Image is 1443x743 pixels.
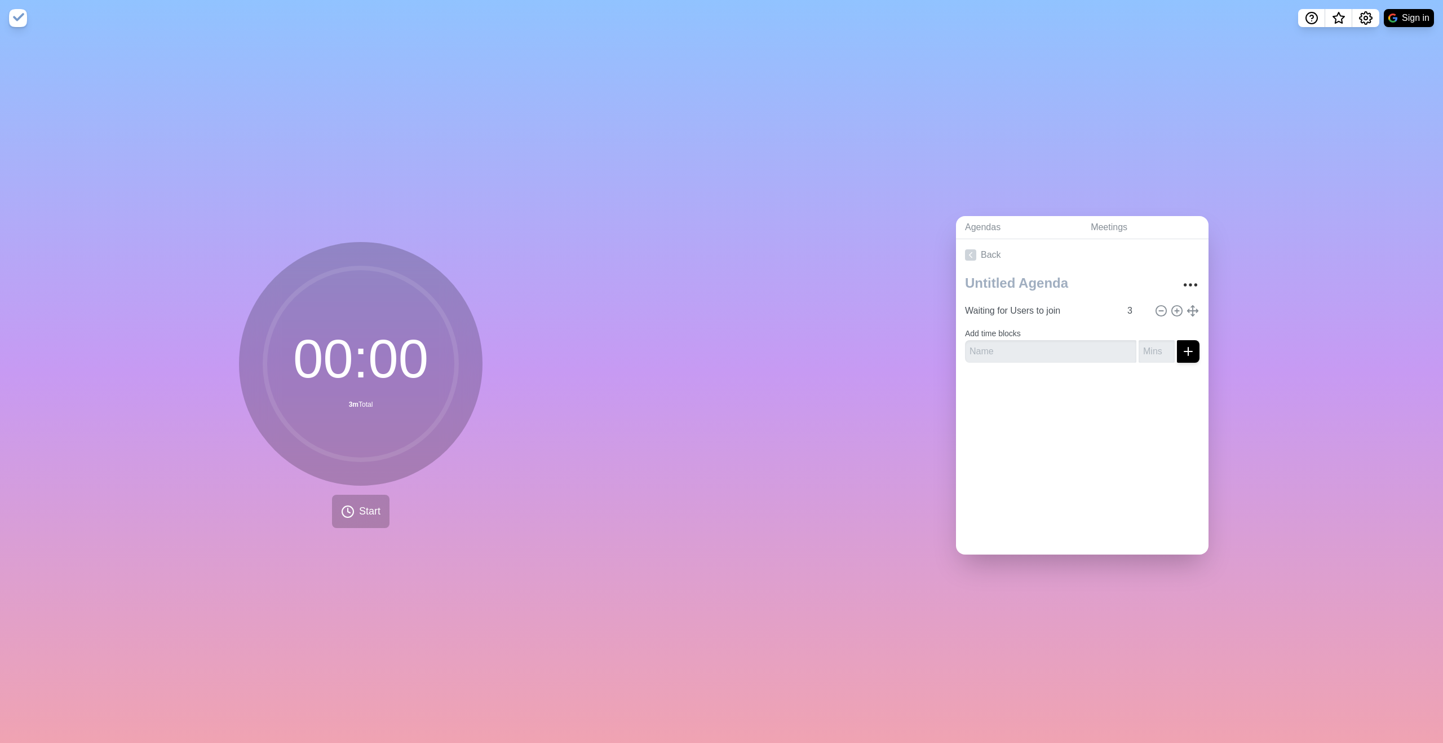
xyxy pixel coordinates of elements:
[332,495,389,528] button: Start
[1325,9,1352,27] button: What’s new
[1388,14,1397,23] img: google logo
[1179,274,1202,296] button: More
[1384,9,1434,27] button: Sign in
[1298,9,1325,27] button: Help
[1082,216,1209,239] a: Meetings
[1123,300,1150,322] input: Mins
[359,504,380,519] span: Start
[960,300,1121,322] input: Name
[9,9,27,27] img: timeblocks logo
[956,239,1209,271] a: Back
[965,329,1021,338] label: Add time blocks
[965,340,1136,363] input: Name
[1352,9,1379,27] button: Settings
[956,216,1082,239] a: Agendas
[1139,340,1175,363] input: Mins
